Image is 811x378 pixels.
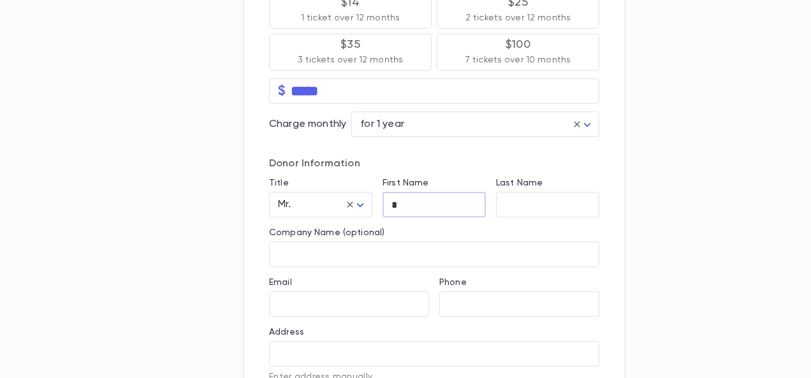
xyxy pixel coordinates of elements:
p: $100 [506,38,530,51]
label: Company Name (optional) [269,228,384,238]
label: Phone [439,277,467,287]
label: Last Name [496,178,543,188]
span: for 1 year [360,119,404,129]
p: 3 tickets over 12 months [298,54,403,66]
p: 1 ticket over 12 months [301,11,400,24]
p: $35 [340,38,360,51]
p: Charge monthly [269,118,346,131]
div: Mr. [269,193,372,217]
label: Email [269,277,292,287]
p: Donor Information [269,157,599,170]
span: Mr. [278,200,291,210]
label: Title [269,178,289,188]
label: Address [269,327,304,337]
p: 2 tickets over 12 months [465,11,571,24]
div: for 1 year [351,112,599,137]
button: $1007 tickets over 10 months [437,34,599,71]
p: $ [278,85,286,98]
p: 7 tickets over 10 months [465,54,571,66]
button: $353 tickets over 12 months [269,34,432,71]
label: First Name [383,178,428,188]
